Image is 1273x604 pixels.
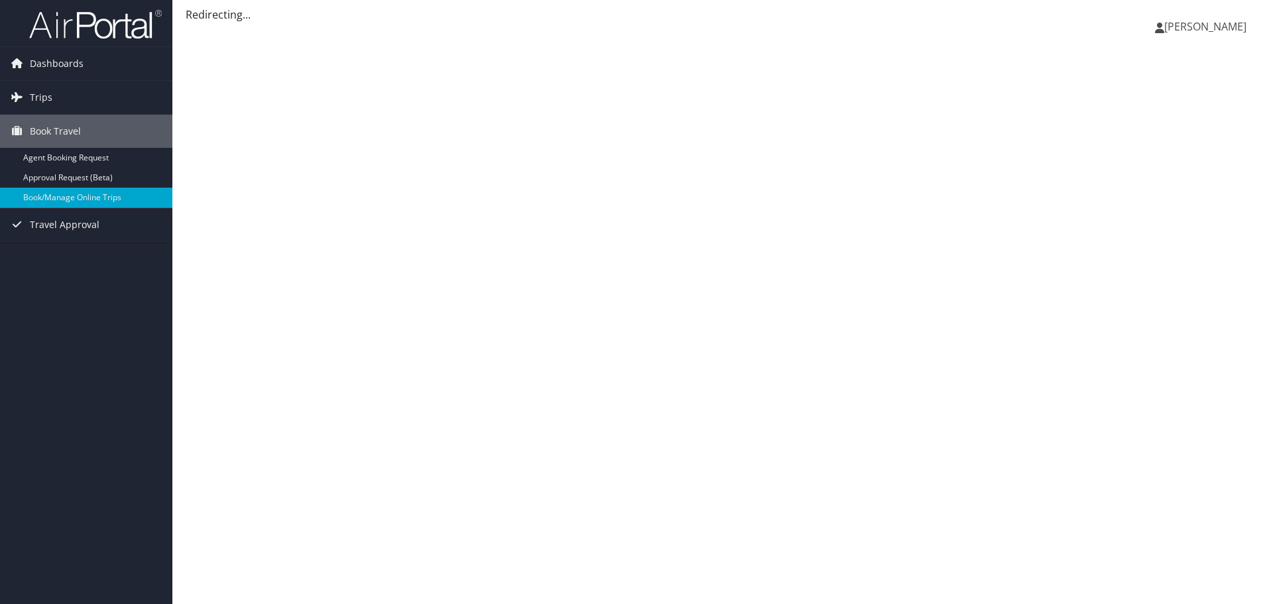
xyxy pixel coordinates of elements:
[1164,19,1246,34] span: [PERSON_NAME]
[30,81,52,114] span: Trips
[30,115,81,148] span: Book Travel
[1155,7,1260,46] a: [PERSON_NAME]
[186,7,1260,23] div: Redirecting...
[30,47,84,80] span: Dashboards
[30,208,99,241] span: Travel Approval
[29,9,162,40] img: airportal-logo.png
